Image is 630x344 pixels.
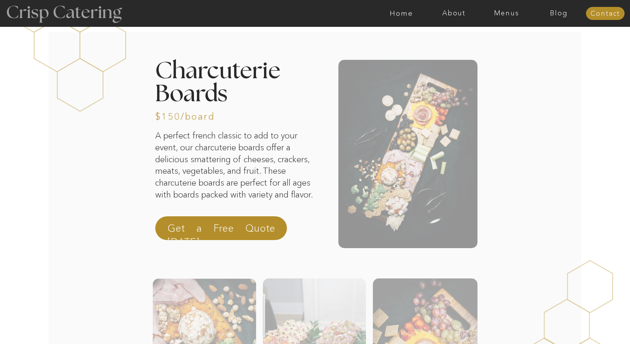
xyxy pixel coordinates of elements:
[480,10,533,17] a: Menus
[428,10,480,17] a: About
[586,10,625,18] a: Contact
[375,10,428,17] a: Home
[155,112,199,119] h3: $150/board
[155,130,317,210] p: A perfect french classic to add to your event, our charcuterie boards offer a delicious smatterin...
[167,221,275,240] a: Get a Free Quote [DATE]
[533,10,585,17] a: Blog
[155,60,335,80] h2: Charcuterie Boards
